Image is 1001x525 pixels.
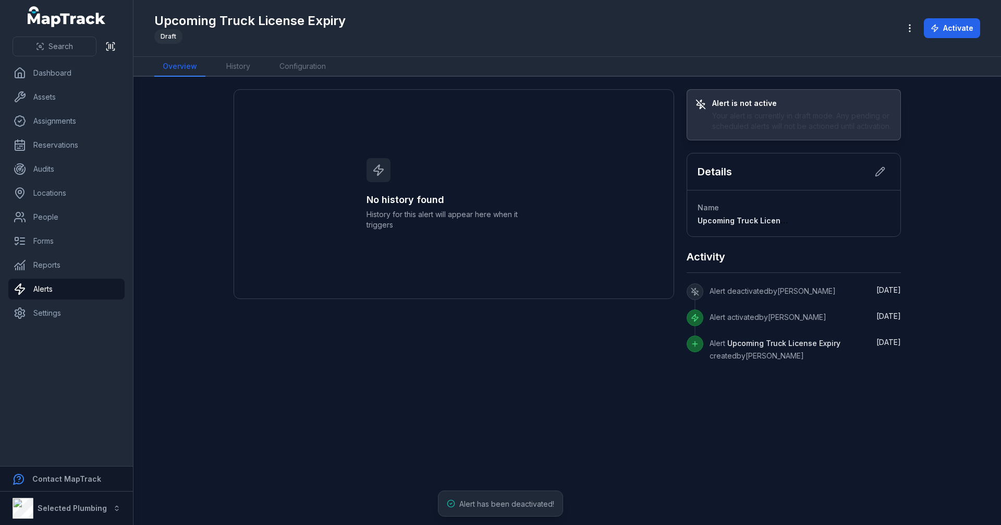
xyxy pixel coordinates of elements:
a: Configuration [271,57,334,77]
a: MapTrack [28,6,106,27]
span: Search [48,41,73,52]
time: 8/18/2025, 2:41:45 PM [876,312,901,320]
strong: Contact MapTrack [32,474,101,483]
span: History for this alert will appear here when it triggers [367,209,542,230]
a: Reservations [8,135,125,156]
h3: Alert is not active [712,98,892,109]
span: [DATE] [876,338,901,347]
h3: No history found [367,193,542,207]
span: Alert deactivated by [PERSON_NAME] [710,287,836,295]
div: Your alert is currently in draft mode. Any pending or scheduled alerts will not be actioned until... [712,111,892,132]
a: Locations [8,183,125,204]
a: Assignments [8,111,125,132]
a: Reports [8,255,125,276]
a: People [8,207,125,228]
span: Name [698,203,719,212]
a: Settings [8,303,125,324]
h2: Activity [687,249,725,264]
button: Activate [924,18,980,38]
span: Alert created by [PERSON_NAME] [710,339,840,360]
time: 8/21/2025, 8:17:31 AM [876,285,901,294]
a: Forms [8,231,125,252]
time: 8/18/2025, 2:41:05 PM [876,338,901,347]
a: Alerts [8,279,125,300]
span: Upcoming Truck License Expiry [727,339,840,348]
span: [DATE] [876,312,901,320]
a: Assets [8,87,125,108]
a: History [218,57,259,77]
span: Alert has been deactivated! [459,499,554,508]
a: Overview [154,57,205,77]
a: Audits [8,159,125,180]
span: Alert activated by [PERSON_NAME] [710,313,826,321]
h1: Upcoming Truck License Expiry [154,13,346,29]
div: Draft [154,29,182,44]
a: Dashboard [8,63,125,83]
button: Search [13,37,96,56]
h2: Details [698,164,732,179]
span: Upcoming Truck License Expiry [698,216,814,225]
span: [DATE] [876,285,901,294]
strong: Selected Plumbing [38,504,107,512]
